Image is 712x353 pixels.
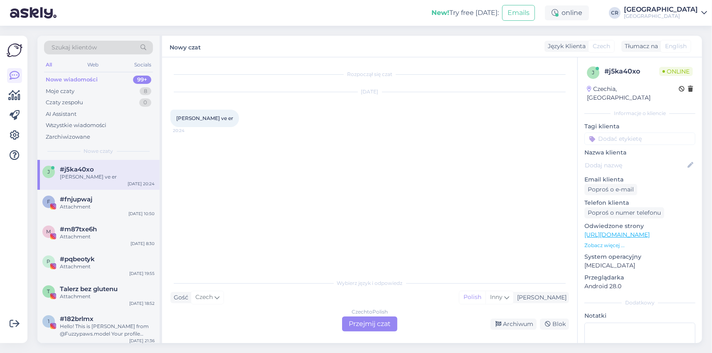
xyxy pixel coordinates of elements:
[170,88,569,96] div: [DATE]
[544,42,586,51] div: Język Klienta
[609,7,621,19] div: CR
[584,199,695,207] p: Telefon klienta
[60,233,155,240] div: Attachment
[60,226,97,233] span: #m87txe6h
[48,318,49,324] span: 1
[170,41,201,52] label: Nowy czat
[176,115,233,121] span: [PERSON_NAME] ve er
[584,282,695,291] p: Android 28.0
[129,338,155,344] div: [DATE] 21:36
[129,300,155,306] div: [DATE] 18:52
[133,59,153,70] div: Socials
[170,293,188,302] div: Gość
[7,42,22,58] img: Askly Logo
[584,311,695,320] p: Notatki
[139,98,151,107] div: 0
[584,222,695,230] p: Odwiedzone strony
[60,323,155,338] div: Hello! This is [PERSON_NAME] from @Fuzzypaws.model Your profile caught our eye We are a world Fam...
[46,87,74,96] div: Moje czaty
[624,13,698,20] div: [GEOGRAPHIC_DATA]
[46,133,90,141] div: Zarchiwizowane
[47,258,51,265] span: p
[195,293,213,302] span: Czech
[584,132,695,145] input: Dodać etykietę
[60,173,155,181] div: [PERSON_NAME] ve er
[659,67,693,76] span: Online
[60,203,155,211] div: Attachment
[52,43,97,52] span: Szukaj klientów
[170,71,569,78] div: Rozpoczął się czat
[60,166,94,173] span: #j5ka40xo
[47,288,50,294] span: T
[60,263,155,270] div: Attachment
[514,293,567,302] div: [PERSON_NAME]
[133,76,151,84] div: 99+
[431,9,449,17] b: New!
[584,184,637,195] div: Poproś o e-mail
[584,122,695,131] p: Tagi klienta
[128,211,155,217] div: [DATE] 10:50
[47,169,50,175] span: j
[584,175,695,184] p: Email klienta
[545,5,589,20] div: online
[584,273,695,282] p: Przeglądarka
[604,66,659,76] div: # j5ka40xo
[584,252,695,261] p: System operacyjny
[584,148,695,157] p: Nazwa klienta
[584,299,695,306] div: Dodatkowy
[624,6,698,13] div: [GEOGRAPHIC_DATA]
[584,207,664,218] div: Poproś o numer telefonu
[46,110,76,118] div: AI Assistant
[128,181,155,187] div: [DATE] 20:24
[584,242,695,249] p: Zobacz więcej ...
[47,228,51,235] span: m
[131,240,155,247] div: [DATE] 8:30
[584,261,695,270] p: [MEDICAL_DATA]
[431,8,499,18] div: Try free [DATE]:
[173,127,204,134] span: 20:24
[592,69,594,76] span: j
[352,308,388,316] div: Czech to Polish
[490,319,537,330] div: Archiwum
[624,6,707,20] a: [GEOGRAPHIC_DATA][GEOGRAPHIC_DATA]
[584,110,695,117] div: Informacje o kliencie
[60,196,92,203] span: #fnjupwaj
[60,315,94,323] span: #182brlmx
[60,285,118,293] span: Talerz bez glutenu
[665,42,687,51] span: English
[584,231,650,238] a: [URL][DOMAIN_NAME]
[342,316,397,331] div: Przejmij czat
[84,147,113,155] span: Nowe czaty
[60,293,155,300] div: Attachment
[129,270,155,277] div: [DATE] 19:55
[621,42,658,51] div: Tłumacz na
[459,291,485,304] div: Polish
[585,161,686,170] input: Dodaj nazwę
[60,255,95,263] span: #pqbeotyk
[86,59,101,70] div: Web
[140,87,151,96] div: 8
[170,279,569,287] div: Wybierz język i odpowiedz
[593,42,610,51] span: Czech
[502,5,535,21] button: Emails
[46,76,98,84] div: Nowe wiadomości
[46,121,106,130] div: Wszystkie wiadomości
[44,59,54,70] div: All
[490,293,503,301] span: Inny
[540,319,569,330] div: Blok
[46,98,83,107] div: Czaty zespołu
[47,199,50,205] span: f
[587,85,679,102] div: Czechia, [GEOGRAPHIC_DATA]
